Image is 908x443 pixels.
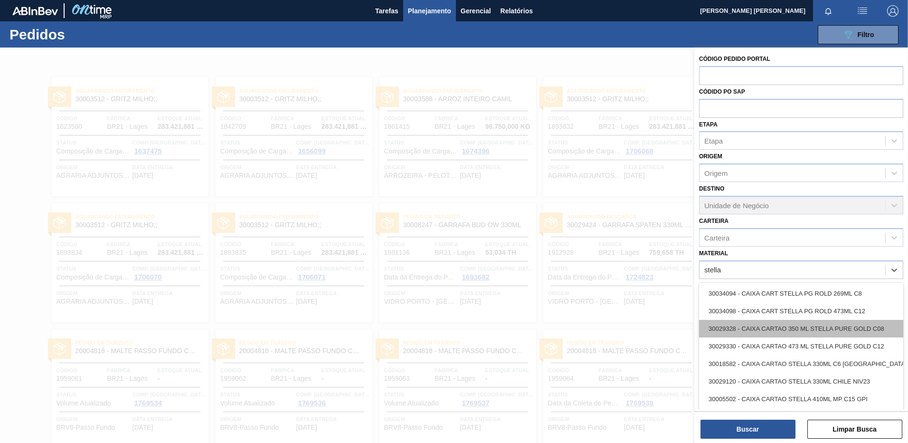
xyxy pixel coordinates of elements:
label: Material [699,250,728,257]
label: Origem [699,153,722,160]
button: Notificações [813,4,843,18]
label: Código Pedido Portal [699,56,770,62]
div: Carteira [704,233,729,241]
div: 30034098 - CAIXA CART STELLA PG ROLD 473ML C12 [699,302,903,320]
div: Origem [704,169,728,177]
button: Filtro [818,25,899,44]
span: Filtro [858,31,874,39]
div: Etapa [704,137,723,145]
div: 30005502 - CAIXA CARTAO STELLA 410ML MP C15 GPI [699,390,903,408]
h1: Pedidos [9,29,151,40]
div: 30005506 - CAIXA CARTAO STELLA 410ML MP C15 WR [699,408,903,425]
div: 30029330 - CAIXA CARTAO 473 ML STELLA PURE GOLD C12 [699,337,903,355]
label: Etapa [699,121,718,128]
label: Códido PO SAP [699,88,745,95]
img: TNhmsLtSVTkK8tSr43FrP2fwEKptu5GPRR3wAAAABJRU5ErkJggg== [12,7,58,15]
div: 30029120 - CAIXA CARTAO STELLA 330ML CHILE NIV23 [699,373,903,390]
img: userActions [857,5,868,17]
label: Destino [699,185,724,192]
span: Gerencial [461,5,491,17]
span: Planejamento [408,5,451,17]
div: 30034094 - CAIXA CART STELLA PG ROLD 269ML C8 [699,285,903,302]
span: Tarefas [375,5,398,17]
label: Carteira [699,218,728,224]
div: 30018582 - CAIXA CARTAO STELLA 330ML C6 [GEOGRAPHIC_DATA] [699,355,903,373]
img: Logout [887,5,899,17]
div: 30029328 - CAIXA CARTAO 350 ML STELLA PURE GOLD C08 [699,320,903,337]
span: Relatórios [501,5,533,17]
